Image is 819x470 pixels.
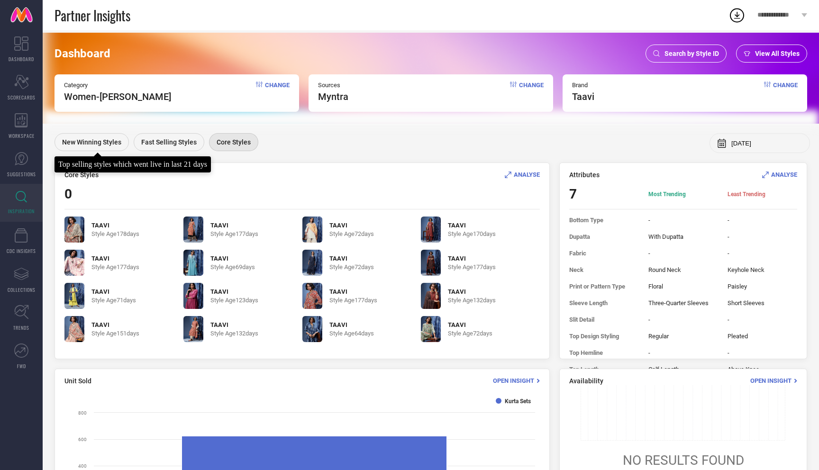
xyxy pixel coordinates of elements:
[64,316,84,342] img: 9c48c517-a667-4169-a814-98da528449ac1746004552103-Taavi-Women-Kurta-Sets-4901746004551339-1.jpg
[569,333,639,340] span: Top Design Styling
[318,81,348,89] span: Sources
[91,288,136,295] span: TAAVI
[731,140,802,147] input: Select month
[91,230,139,237] span: Style Age 178 days
[648,333,718,340] span: Regular
[572,91,594,102] span: taavi
[210,321,258,328] span: TAAVI
[329,297,377,304] span: Style Age 177 days
[773,81,798,102] span: Change
[13,324,29,331] span: TRENDS
[569,283,639,290] span: Print or Pattern Type
[302,250,322,276] img: 5ccda8d0-33a7-4667-b7c8-d98e8c473b3c1750064279677-Taavi-Women-Kurta-Sets-2441750064278944-2.jpg
[664,50,719,57] span: Search by Style ID
[17,362,26,370] span: FWD
[64,217,84,243] img: 8eef8abe-fa0e-43f1-9093-9d2d220a4d941744275095954-Taavi-Indie-Floral-Printed-Straight-Pure-Cotton...
[210,230,258,237] span: Style Age 177 days
[91,321,139,328] span: TAAVI
[648,316,718,323] span: -
[448,288,496,295] span: TAAVI
[64,377,91,385] span: Unit Sold
[64,186,72,202] span: 0
[421,250,441,276] img: dc1cbb5f-d464-490a-b62a-8c53b4367b7b1744003956413-Taavi-Women-Kurta-Sets-8561744003955898-5.jpg
[493,377,534,384] span: Open Insight
[448,263,496,271] span: Style Age 177 days
[58,160,207,169] div: Top selling styles which went live in last 21 days
[648,366,718,373] span: Calf Length
[569,233,639,240] span: Dupatta
[728,316,797,323] span: -
[728,349,797,356] span: -
[648,190,718,198] span: Most Trending
[55,6,130,25] span: Partner Insights
[728,333,797,340] span: Pleated
[78,437,87,442] text: 600
[302,283,322,309] img: 2c6a9e33-84f7-43e2-a060-1749003536c41744015385169-Taavi-Women-Kurta-Sets-3421744015384635-1.jpg
[91,297,136,304] span: Style Age 71 days
[183,316,203,342] img: a1f76b72-efa2-47f8-bd77-1182c246bce61746004549040-Taavi-Women-Kurta-Sets-7241746004548474-5.jpg
[421,283,441,309] img: 0fa1b236-dfe1-42a0-b7d0-8961496e11f91746012530018-Taavi-Women-Kurta-Sets-4371746012529392-1.jpg
[64,91,171,102] span: Women-[PERSON_NAME]
[329,255,374,262] span: TAAVI
[329,321,374,328] span: TAAVI
[569,316,639,323] span: Slit Detail
[91,330,139,337] span: Style Age 151 days
[64,171,99,179] span: Core Styles
[329,222,374,229] span: TAAVI
[210,222,258,229] span: TAAVI
[78,463,87,469] text: 400
[569,377,603,385] span: Availability
[623,452,744,468] span: NO RESULTS FOUND
[9,132,35,139] span: WORKSPACE
[210,255,255,262] span: TAAVI
[91,255,139,262] span: TAAVI
[648,349,718,356] span: -
[569,266,639,273] span: Neck
[448,330,492,337] span: Style Age 72 days
[762,170,797,179] div: Analyse
[728,233,797,240] span: -
[569,366,639,373] span: Top Length
[7,247,36,254] span: CDC INSIGHTS
[448,297,496,304] span: Style Age 132 days
[183,217,203,243] img: 276c9311-ed35-49c9-bcab-c017d044ea7a1744015390065-Taavi-Women-Kurta-Sets-5161744015389457-2.jpg
[505,170,540,179] div: Analyse
[318,91,348,102] span: myntra
[448,255,496,262] span: TAAVI
[728,190,797,198] span: Least Trending
[728,250,797,257] span: -
[569,299,639,307] span: Sleeve Length
[210,288,258,295] span: TAAVI
[648,266,718,273] span: Round Neck
[8,208,35,215] span: INSPIRATION
[519,81,544,102] span: Change
[728,217,797,224] span: -
[728,266,797,273] span: Keyhole Neck
[514,171,540,178] span: ANALYSE
[448,222,496,229] span: TAAVI
[64,81,171,89] span: Category
[8,286,36,293] span: COLLECTIONS
[210,330,258,337] span: Style Age 132 days
[210,297,258,304] span: Style Age 123 days
[448,230,496,237] span: Style Age 170 days
[329,263,374,271] span: Style Age 72 days
[728,366,797,373] span: Above Knee
[329,330,374,337] span: Style Age 64 days
[329,230,374,237] span: Style Age 72 days
[569,186,639,202] span: 7
[329,288,377,295] span: TAAVI
[648,299,718,307] span: Three-Quarter Sleeves
[569,349,639,356] span: Top Hemline
[750,377,792,384] span: Open Insight
[302,316,322,342] img: 653dfcc3-1561-474d-99e5-11f7b861b6d11753860535338-Taavi-Women-Kurta-Sets-4071753860534540-1.jpg
[569,171,600,179] span: Attributes
[421,217,441,243] img: 114c800f-d096-4745-9b78-45d74e9db68d1744282481135-Taavi-Women-Kurta-Sets-2741744282480596-5.jpg
[62,138,121,146] span: New Winning Styles
[91,263,139,271] span: Style Age 177 days
[217,138,251,146] span: Core Styles
[648,233,718,240] span: With Dupatta
[8,94,36,101] span: SCORECARDS
[648,283,718,290] span: Floral
[648,217,718,224] span: -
